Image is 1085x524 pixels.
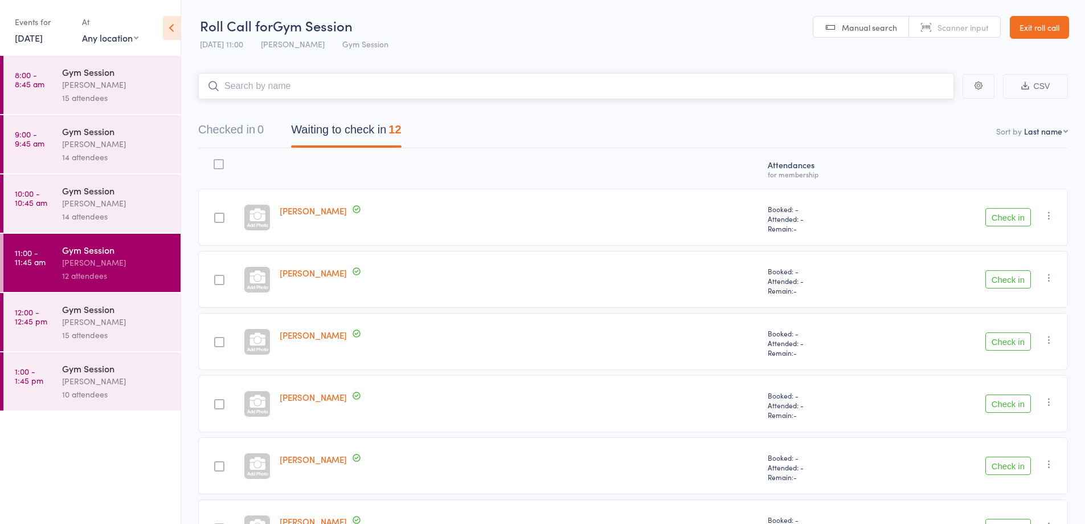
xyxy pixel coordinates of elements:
span: Attended: - [768,400,882,410]
span: Remain: [768,410,882,420]
div: 14 attendees [62,151,171,164]
a: [PERSON_NAME] [280,391,347,403]
div: [PERSON_NAME] [62,197,171,210]
div: [PERSON_NAME] [62,256,171,269]
button: Check in [985,332,1031,351]
a: 9:00 -9:45 amGym Session[PERSON_NAME]14 attendees [3,115,181,173]
div: [PERSON_NAME] [62,78,171,91]
div: 12 attendees [62,269,171,282]
span: [DATE] 11:00 [200,38,243,50]
span: - [793,472,797,482]
button: Check in [985,395,1031,413]
button: Check in [985,457,1031,475]
time: 9:00 - 9:45 am [15,129,44,148]
span: Remain: [768,224,882,233]
span: Attended: - [768,338,882,348]
div: Gym Session [62,243,171,256]
div: 15 attendees [62,328,171,342]
span: Gym Session [273,16,353,35]
span: - [793,348,797,358]
div: 0 [257,123,264,136]
button: Checked in0 [198,117,264,148]
div: Atten­dances [763,153,887,184]
div: Gym Session [62,125,171,137]
a: 11:00 -11:45 amGym Session[PERSON_NAME]12 attendees [3,234,181,292]
div: 15 attendees [62,91,171,104]
time: 1:00 - 1:45 pm [15,367,43,385]
input: Search by name [198,73,954,99]
span: Booked: - [768,453,882,462]
time: 12:00 - 12:45 pm [15,307,47,326]
span: [PERSON_NAME] [261,38,325,50]
button: Waiting to check in12 [291,117,401,148]
span: Scanner input [937,22,989,33]
span: - [793,410,797,420]
span: Attended: - [768,276,882,286]
span: Attended: - [768,214,882,224]
span: - [793,286,797,295]
button: CSV [1003,74,1068,99]
span: Remain: [768,472,882,482]
div: 14 attendees [62,210,171,223]
div: 10 attendees [62,388,171,401]
time: 11:00 - 11:45 am [15,248,46,266]
span: - [793,224,797,233]
span: Attended: - [768,462,882,472]
div: [PERSON_NAME] [62,137,171,151]
div: Gym Session [62,303,171,315]
div: At [82,13,138,31]
a: 10:00 -10:45 amGym Session[PERSON_NAME]14 attendees [3,174,181,233]
a: 12:00 -12:45 pmGym Session[PERSON_NAME]15 attendees [3,293,181,351]
a: [PERSON_NAME] [280,205,347,217]
span: Gym Session [342,38,388,50]
div: Gym Session [62,66,171,78]
time: 8:00 - 8:45 am [15,70,44,88]
a: 8:00 -8:45 amGym Session[PERSON_NAME]15 attendees [3,56,181,114]
a: [DATE] [15,31,43,44]
span: Remain: [768,348,882,358]
div: [PERSON_NAME] [62,375,171,388]
button: Check in [985,270,1031,289]
time: 10:00 - 10:45 am [15,189,47,207]
div: [PERSON_NAME] [62,315,171,328]
a: 1:00 -1:45 pmGym Session[PERSON_NAME]10 attendees [3,352,181,411]
div: Events for [15,13,71,31]
span: Roll Call for [200,16,273,35]
div: 12 [388,123,401,136]
div: Gym Session [62,362,171,375]
a: [PERSON_NAME] [280,329,347,341]
span: Booked: - [768,266,882,276]
div: Any location [82,31,138,44]
span: Remain: [768,286,882,295]
span: Manual search [842,22,897,33]
span: Booked: - [768,391,882,400]
a: [PERSON_NAME] [280,453,347,465]
label: Sort by [996,125,1022,137]
button: Check in [985,208,1031,226]
span: Booked: - [768,204,882,214]
div: for membership [768,170,882,178]
div: Gym Session [62,184,171,197]
a: Exit roll call [1010,16,1069,39]
a: [PERSON_NAME] [280,267,347,279]
span: Booked: - [768,328,882,338]
div: Last name [1024,125,1062,137]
